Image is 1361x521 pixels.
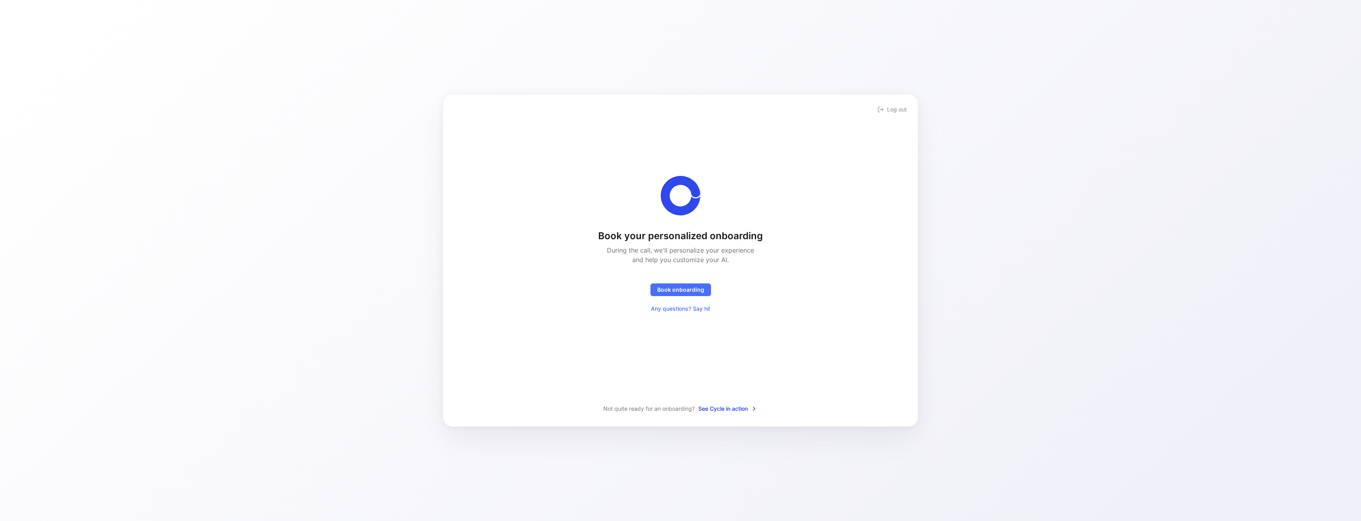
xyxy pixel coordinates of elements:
[650,283,711,296] button: Book onboarding
[651,304,710,313] span: Any questions? Say hi!
[657,285,704,294] span: Book onboarding
[698,404,758,414] button: See Cycle in action
[644,302,717,315] button: Any questions? Say hi!
[603,245,758,264] h2: During the call, we'll personalize your experience and help you customize your AI.
[598,230,763,242] h1: Book your personalized onboarding
[698,404,757,413] span: See Cycle in action
[603,404,695,413] span: Not quite ready for an onboarding?
[876,104,908,115] button: Log out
